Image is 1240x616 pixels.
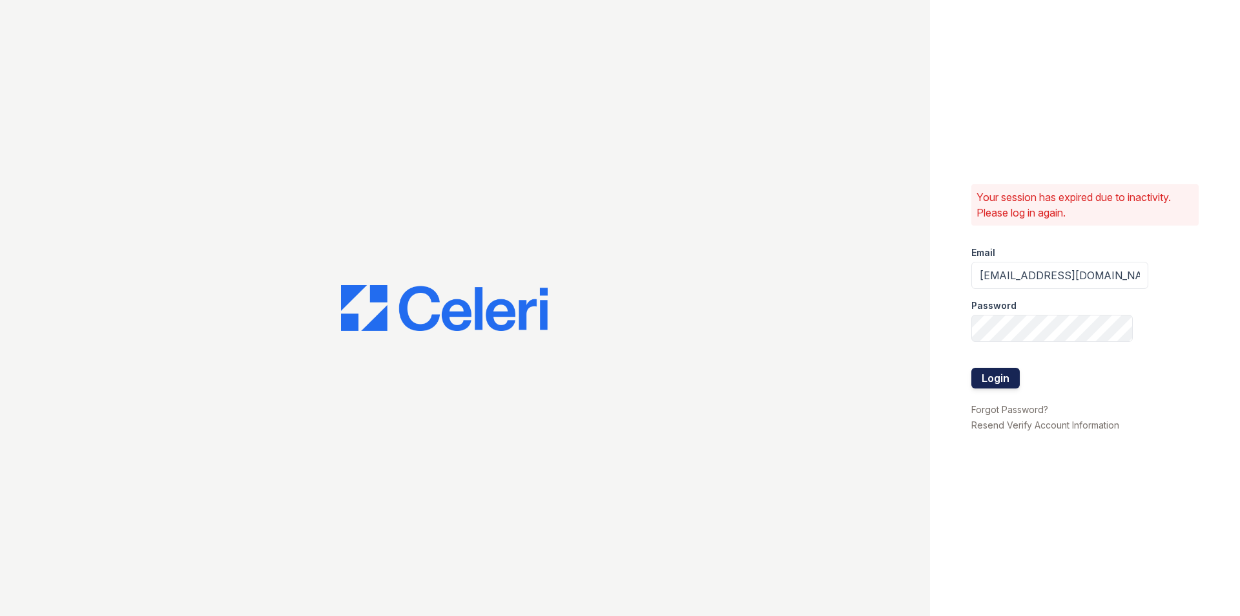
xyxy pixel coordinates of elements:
[976,189,1193,220] p: Your session has expired due to inactivity. Please log in again.
[971,420,1119,430] a: Resend Verify Account Information
[971,404,1048,415] a: Forgot Password?
[971,368,1020,388] button: Login
[971,246,995,259] label: Email
[971,299,1017,312] label: Password
[341,285,548,332] img: CE_Logo_Blue-a8612792a0a2168367f1c8372b55b34899dd931a85d93a1a3d3e32e68fde9ad4.png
